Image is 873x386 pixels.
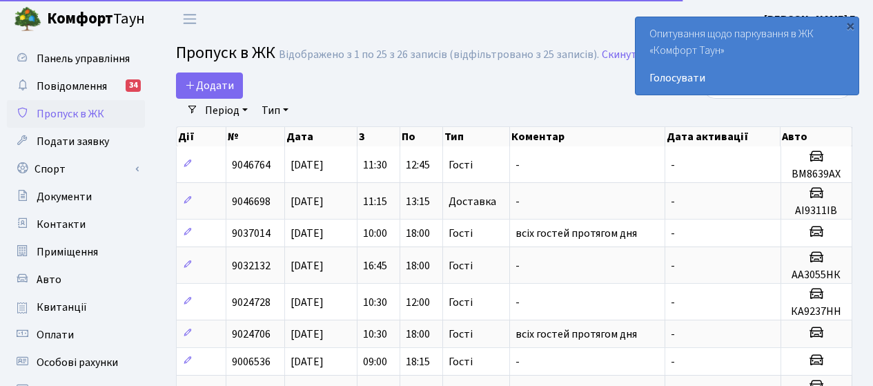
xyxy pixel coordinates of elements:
span: Пропуск в ЖК [37,106,104,122]
span: Приміщення [37,244,98,260]
span: всіх гостей протягом дня [516,226,637,241]
a: Тип [256,99,294,122]
a: Голосувати [649,70,845,86]
h5: АА3055НК [787,269,846,282]
span: 18:15 [406,354,430,369]
span: 10:00 [363,226,387,241]
th: Дата активації [665,127,781,146]
span: Гості [449,228,473,239]
span: 12:00 [406,295,430,310]
span: Гості [449,329,473,340]
span: - [671,295,675,310]
a: Оплати [7,321,145,349]
span: Повідомлення [37,79,107,94]
span: - [671,194,675,209]
span: [DATE] [291,258,324,273]
a: Панель управління [7,45,145,73]
a: Скинути [602,48,643,61]
span: 09:00 [363,354,387,369]
span: - [671,157,675,173]
span: 18:00 [406,327,430,342]
span: всіх гостей протягом дня [516,327,637,342]
span: - [516,295,520,310]
a: Повідомлення34 [7,73,145,100]
span: Квитанції [37,300,87,315]
span: [DATE] [291,295,324,310]
th: З [357,127,400,146]
a: Особові рахунки [7,349,145,376]
th: Дата [285,127,357,146]
span: - [516,194,520,209]
span: Документи [37,189,92,204]
span: Панель управління [37,51,130,66]
span: - [671,258,675,273]
th: По [400,127,443,146]
span: 9046764 [232,157,271,173]
button: Переключити навігацію [173,8,207,30]
a: Спорт [7,155,145,183]
span: [DATE] [291,327,324,342]
span: Таун [47,8,145,31]
span: Подати заявку [37,134,109,149]
a: Період [199,99,253,122]
a: Додати [176,73,243,99]
span: - [516,354,520,369]
span: 10:30 [363,327,387,342]
span: 11:15 [363,194,387,209]
a: [PERSON_NAME] Г. [764,11,856,28]
span: [DATE] [291,157,324,173]
span: 9024706 [232,327,271,342]
a: Контакти [7,211,145,238]
span: 9037014 [232,226,271,241]
a: Квитанції [7,293,145,321]
span: Оплати [37,327,74,342]
span: - [671,327,675,342]
span: 13:15 [406,194,430,209]
span: 11:30 [363,157,387,173]
h5: КА9237НН [787,305,846,318]
a: Подати заявку [7,128,145,155]
span: Гості [449,260,473,271]
h5: ВМ8639АХ [787,168,846,181]
span: 12:45 [406,157,430,173]
a: Пропуск в ЖК [7,100,145,128]
span: Гості [449,297,473,308]
a: Документи [7,183,145,211]
th: Дії [177,127,226,146]
span: [DATE] [291,194,324,209]
span: Додати [185,78,234,93]
h5: АІ9311ІВ [787,204,846,218]
span: 18:00 [406,226,430,241]
span: 16:45 [363,258,387,273]
span: Доставка [449,196,496,207]
div: Опитування щодо паркування в ЖК «Комфорт Таун» [636,17,859,95]
b: [PERSON_NAME] Г. [764,12,856,27]
span: Особові рахунки [37,355,118,370]
th: № [226,127,286,146]
a: Авто [7,266,145,293]
div: × [843,19,857,32]
span: 9024728 [232,295,271,310]
span: - [516,157,520,173]
span: - [671,354,675,369]
th: Авто [781,127,852,146]
span: [DATE] [291,354,324,369]
th: Коментар [510,127,665,146]
span: Авто [37,272,61,287]
span: Гості [449,160,473,171]
div: 34 [126,79,141,92]
span: 10:30 [363,295,387,310]
a: Приміщення [7,238,145,266]
div: Відображено з 1 по 25 з 26 записів (відфільтровано з 25 записів). [279,48,599,61]
span: Гості [449,356,473,367]
span: Пропуск в ЖК [176,41,275,65]
span: Контакти [37,217,86,232]
img: logo.png [14,6,41,33]
span: - [671,226,675,241]
th: Тип [443,127,510,146]
span: 9032132 [232,258,271,273]
span: - [516,258,520,273]
span: 9006536 [232,354,271,369]
span: [DATE] [291,226,324,241]
b: Комфорт [47,8,113,30]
